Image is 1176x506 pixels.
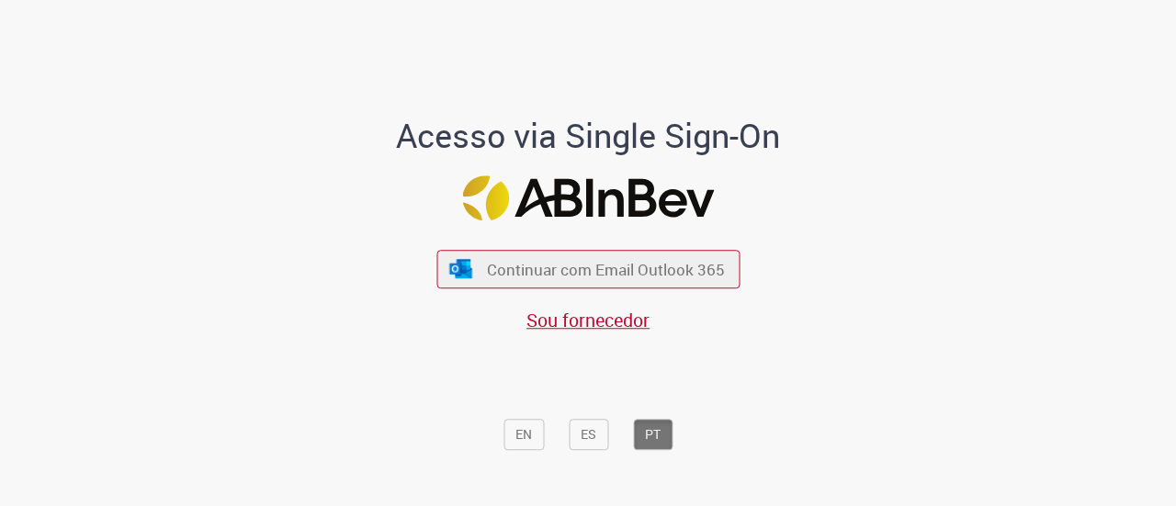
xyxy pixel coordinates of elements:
span: Continuar com Email Outlook 365 [487,259,725,280]
button: EN [503,419,544,450]
button: ícone Azure/Microsoft 360 Continuar com Email Outlook 365 [436,251,740,288]
button: PT [633,419,673,450]
h1: Acesso via Single Sign-On [334,118,843,154]
a: Sou fornecedor [526,308,650,332]
img: ícone Azure/Microsoft 360 [448,259,474,278]
img: Logo ABInBev [462,175,714,220]
button: ES [569,419,608,450]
